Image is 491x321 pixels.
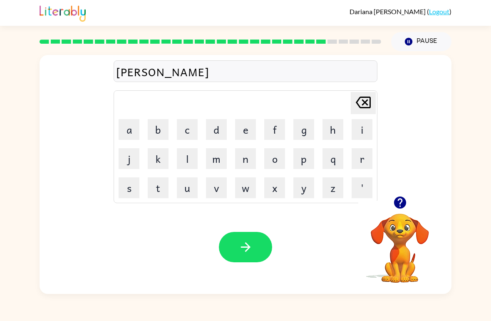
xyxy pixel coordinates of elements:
[116,63,375,80] div: [PERSON_NAME]
[391,32,451,51] button: Pause
[293,119,314,140] button: g
[350,7,427,15] span: Dariana [PERSON_NAME]
[148,148,169,169] button: k
[235,177,256,198] button: w
[206,119,227,140] button: d
[322,119,343,140] button: h
[177,148,198,169] button: l
[293,148,314,169] button: p
[352,177,372,198] button: '
[235,148,256,169] button: n
[350,7,451,15] div: ( )
[264,119,285,140] button: f
[177,119,198,140] button: c
[119,177,139,198] button: s
[148,177,169,198] button: t
[119,148,139,169] button: j
[264,177,285,198] button: x
[358,201,441,284] video: Your browser must support playing .mp4 files to use Literably. Please try using another browser.
[352,148,372,169] button: r
[177,177,198,198] button: u
[40,3,86,22] img: Literably
[235,119,256,140] button: e
[293,177,314,198] button: y
[264,148,285,169] button: o
[148,119,169,140] button: b
[322,148,343,169] button: q
[206,148,227,169] button: m
[429,7,449,15] a: Logout
[352,119,372,140] button: i
[206,177,227,198] button: v
[322,177,343,198] button: z
[119,119,139,140] button: a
